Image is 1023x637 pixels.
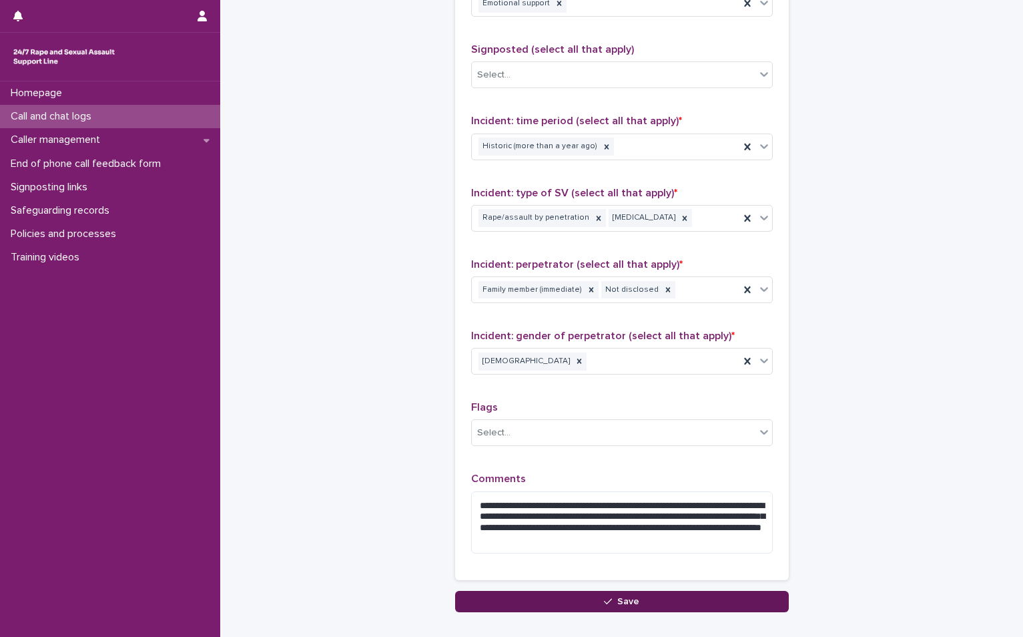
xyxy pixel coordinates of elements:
span: Incident: type of SV (select all that apply) [471,188,677,198]
span: Save [617,597,639,606]
div: Select... [477,426,510,440]
span: Flags [471,402,498,413]
span: Incident: gender of perpetrator (select all that apply) [471,331,735,341]
span: Incident: perpetrator (select all that apply) [471,259,683,270]
div: Family member (immediate) [478,281,584,299]
div: Historic (more than a year ago) [478,138,599,156]
p: Homepage [5,87,73,99]
button: Save [455,591,789,612]
span: Comments [471,473,526,484]
div: Rape/assault by penetration [478,209,591,227]
div: Not disclosed [601,281,661,299]
span: Incident: time period (select all that apply) [471,116,682,126]
div: [MEDICAL_DATA] [609,209,677,227]
span: Signposted (select all that apply) [471,44,634,55]
p: Safeguarding records [5,204,120,217]
img: rhQMoQhaT3yELyF149Cw [11,43,117,70]
p: Signposting links [5,181,98,194]
p: Caller management [5,134,111,146]
p: Training videos [5,251,90,264]
div: [DEMOGRAPHIC_DATA] [478,353,572,371]
p: Call and chat logs [5,110,102,123]
p: Policies and processes [5,228,127,240]
p: End of phone call feedback form [5,158,172,170]
div: Select... [477,68,510,82]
